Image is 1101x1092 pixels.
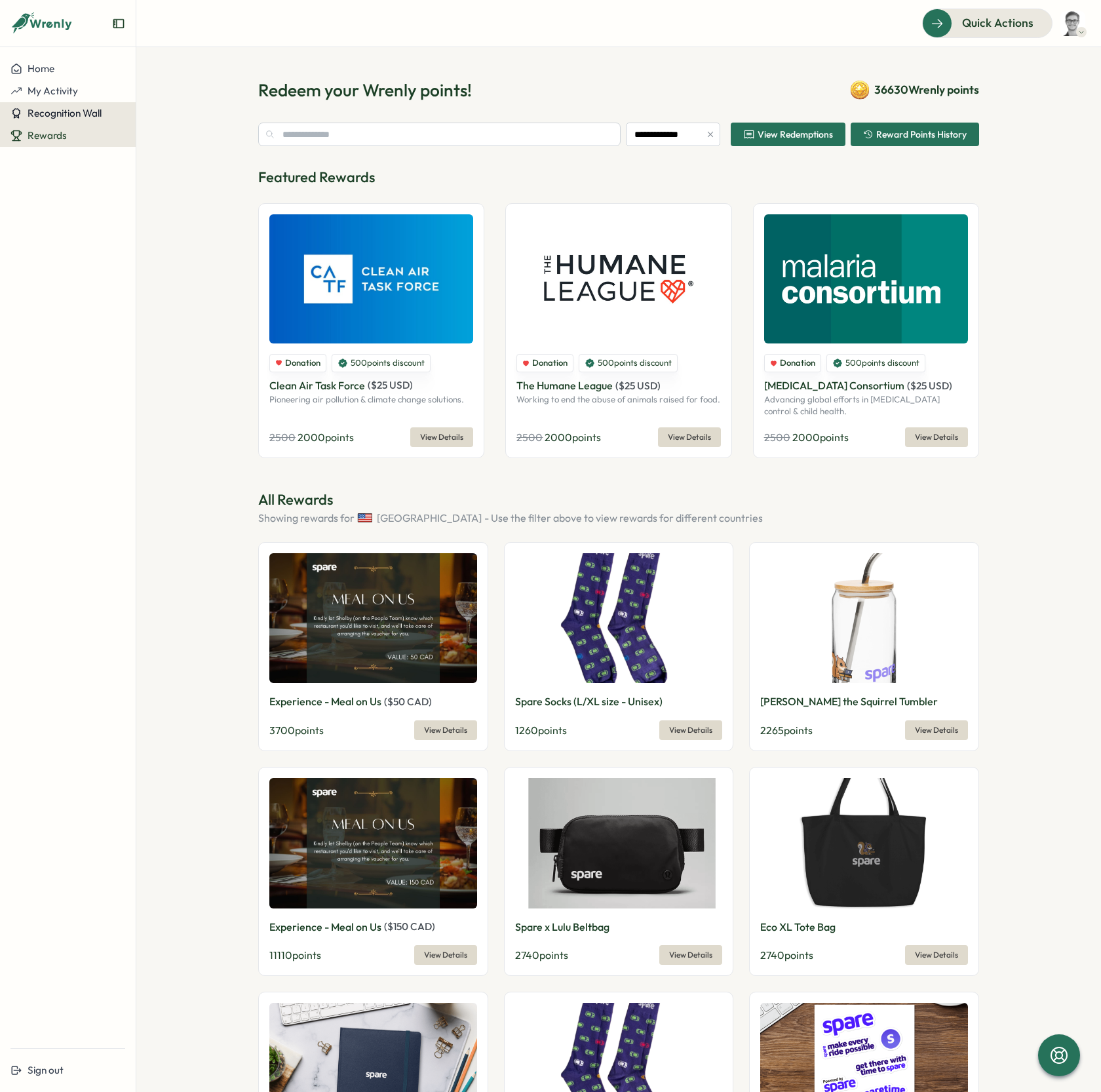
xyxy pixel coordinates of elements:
span: View Redemptions [758,130,833,139]
p: Spare x Lulu Beltbag [515,919,609,935]
button: Expand sidebar [112,17,125,30]
div: 500 points discount [579,354,678,372]
button: View Details [905,720,968,740]
span: My Activity [28,85,78,97]
span: Showing rewards for [258,510,355,526]
button: View Details [905,945,968,965]
span: View Details [915,721,958,739]
button: View Details [414,720,477,740]
div: 500 points discount [332,354,431,372]
span: 2500 [269,431,296,444]
p: Experience - Meal on Us [269,693,381,710]
p: [MEDICAL_DATA] Consortium [764,378,904,394]
img: Colin Perepelken [1060,11,1085,36]
span: Reward Points History [876,130,967,139]
span: - Use the filter above to view rewards for different countries [484,510,763,526]
span: Donation [780,357,815,369]
img: Spare x Lulu Beltbag [515,778,723,908]
span: View Details [424,721,467,739]
span: 36630 Wrenly points [874,81,979,98]
span: Recognition Wall [28,107,102,119]
span: ( $ 150 CAD ) [384,920,435,933]
span: View Details [669,721,712,739]
button: Quick Actions [922,9,1053,37]
span: Donation [285,357,320,369]
p: The Humane League [516,378,613,394]
span: 2000 points [298,431,354,444]
p: [PERSON_NAME] the Squirrel Tumbler [760,693,938,710]
span: 2500 [516,431,543,444]
img: Eco XL Tote Bag [760,778,968,908]
img: Experience - Meal on Us [269,778,477,908]
span: 2500 [764,431,790,444]
span: 2000 points [792,431,849,444]
img: Malaria Consortium [764,214,968,343]
span: View Details [420,428,463,446]
span: 1260 points [515,724,567,737]
img: Experience - Meal on Us [269,553,477,684]
span: 11110 points [269,948,321,962]
span: View Details [424,946,467,964]
span: 2740 points [515,948,568,962]
p: Eco XL Tote Bag [760,919,836,935]
p: Advancing global efforts in [MEDICAL_DATA] control & child health. [764,394,968,417]
span: View Details [668,428,711,446]
p: Featured Rewards [258,167,979,187]
button: View Details [658,427,721,447]
span: ( $ 25 USD ) [907,380,952,392]
span: ( $ 50 CAD ) [384,695,432,708]
button: View Details [659,945,722,965]
span: 3700 points [269,724,324,737]
span: View Details [915,946,958,964]
span: Home [28,62,54,75]
p: Experience - Meal on Us [269,919,381,935]
span: View Details [915,428,958,446]
p: Spare Socks (L/XL size - Unisex) [515,693,663,710]
img: Spare Socks (L/XL size - Unisex) [515,553,723,684]
span: ( $ 25 USD ) [615,380,661,392]
span: Sign out [28,1064,64,1076]
img: United States [357,510,373,526]
span: 2000 points [545,431,601,444]
img: Clean Air Task Force [269,214,473,343]
span: Rewards [28,129,67,142]
span: 2740 points [760,948,813,962]
p: All Rewards [258,490,979,510]
img: The Humane League [516,214,720,343]
span: ( $ 25 USD ) [368,379,413,391]
p: Pioneering air pollution & climate change solutions. [269,394,473,406]
button: View Redemptions [731,123,845,146]
button: Reward Points History [851,123,979,146]
button: View Details [414,945,477,965]
button: View Details [410,427,473,447]
span: Donation [532,357,568,369]
p: Working to end the abuse of animals raised for food. [516,394,720,406]
h1: Redeem your Wrenly points! [258,79,472,102]
span: 2265 points [760,724,813,737]
img: Sammy the Squirrel Tumbler [760,553,968,684]
button: View Details [905,427,968,447]
div: 500 points discount [826,354,925,372]
span: [GEOGRAPHIC_DATA] [377,510,482,526]
p: Clean Air Task Force [269,378,365,394]
span: View Details [669,946,712,964]
button: View Details [659,720,722,740]
span: Quick Actions [962,14,1033,31]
